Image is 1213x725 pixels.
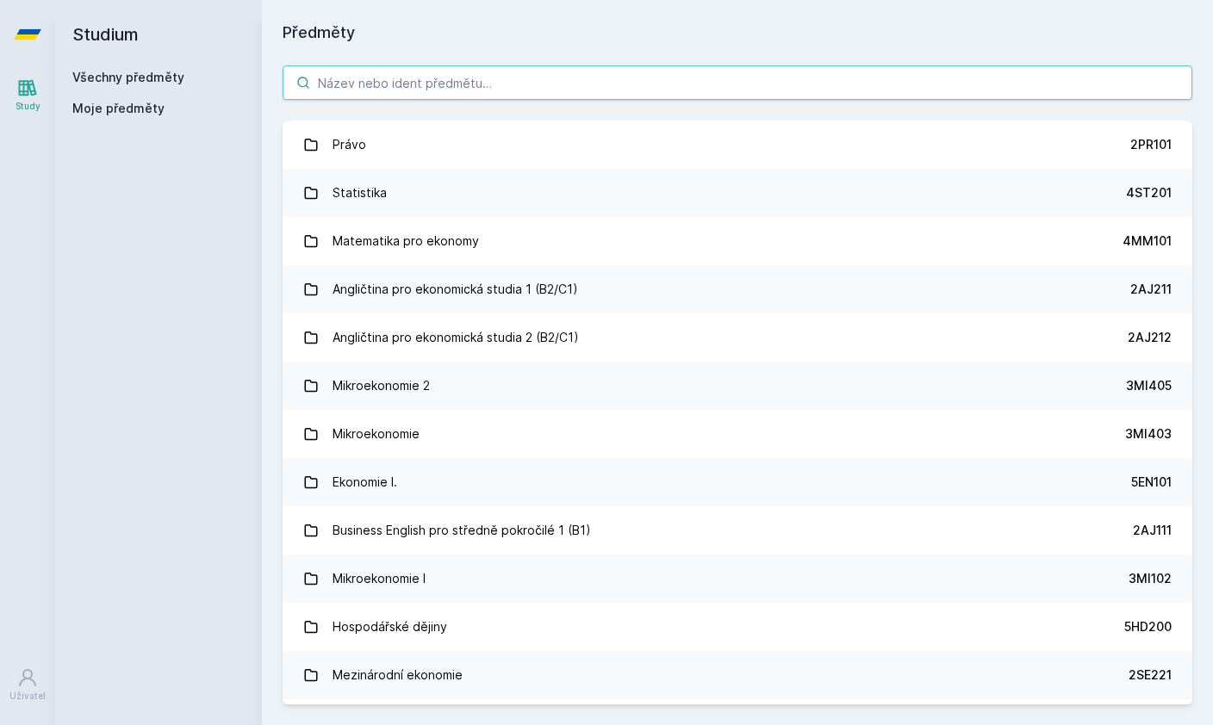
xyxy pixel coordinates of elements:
div: 3MI403 [1125,425,1172,443]
div: Statistika [333,176,387,210]
div: 3MI102 [1129,570,1172,587]
a: Ekonomie I. 5EN101 [283,458,1192,506]
div: 4ST201 [1126,184,1172,201]
div: Mikroekonomie I [333,561,426,596]
a: Právo 2PR101 [283,121,1192,169]
div: Business English pro středně pokročilé 1 (B1) [333,513,591,548]
a: Angličtina pro ekonomická studia 2 (B2/C1) 2AJ212 [283,313,1192,362]
div: Study [16,100,40,113]
div: Uživatel [9,690,46,703]
span: Moje předměty [72,100,165,117]
input: Název nebo ident předmětu… [283,65,1192,100]
div: 2PR101 [1130,136,1172,153]
a: Matematika pro ekonomy 4MM101 [283,217,1192,265]
div: Mikroekonomie 2 [333,369,430,403]
div: 3MI405 [1126,377,1172,394]
div: Angličtina pro ekonomická studia 2 (B2/C1) [333,320,579,355]
div: 5HD200 [1124,618,1172,635]
div: 5EN101 [1131,474,1172,491]
div: 4MM101 [1123,232,1172,250]
div: Matematika pro ekonomy [333,224,479,258]
div: Angličtina pro ekonomická studia 1 (B2/C1) [333,272,578,307]
a: Uživatel [3,659,52,711]
a: Mezinárodní ekonomie 2SE221 [283,651,1192,699]
div: Právo [333,127,366,162]
div: 2AJ211 [1130,281,1172,298]
div: Hospodářské dějiny [333,610,447,644]
a: Všechny předměty [72,70,184,84]
div: Mezinárodní ekonomie [333,658,463,692]
div: 2AJ212 [1128,329,1172,346]
a: Mikroekonomie I 3MI102 [283,555,1192,603]
a: Angličtina pro ekonomická studia 1 (B2/C1) 2AJ211 [283,265,1192,313]
a: Hospodářské dějiny 5HD200 [283,603,1192,651]
div: 2AJ111 [1133,522,1172,539]
a: Mikroekonomie 3MI403 [283,410,1192,458]
a: Study [3,69,52,121]
h1: Předměty [283,21,1192,45]
div: Mikroekonomie [333,417,420,451]
a: Statistika 4ST201 [283,169,1192,217]
a: Mikroekonomie 2 3MI405 [283,362,1192,410]
div: Ekonomie I. [333,465,397,499]
a: Business English pro středně pokročilé 1 (B1) 2AJ111 [283,506,1192,555]
div: 2SE221 [1129,666,1172,684]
